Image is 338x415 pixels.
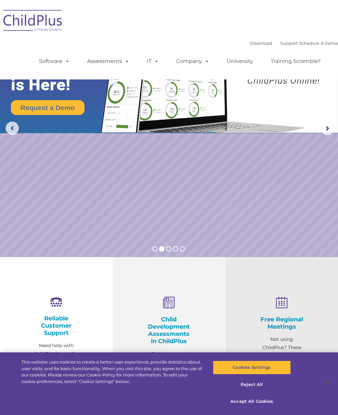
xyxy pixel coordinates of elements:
[220,55,260,68] a: University
[140,55,165,68] a: IT
[170,55,216,68] a: Company
[11,39,119,94] rs-layer: The Future of ChildPlus is Here!
[250,41,272,46] a: Download
[299,41,338,46] a: Schedule A Demo
[213,361,291,374] button: Cookies Settings
[146,316,192,345] h4: Child Development Assessments in ChildPlus
[213,378,291,392] button: Reject All
[11,100,84,115] a: Request a Demo
[264,55,327,68] a: Training Scramble!!
[21,359,203,385] div: This website uses cookies to create a better user experience, provide statistics about user visit...
[320,376,335,390] button: Close
[258,316,305,330] h4: Free Regional Meetings
[33,315,80,337] h4: Reliable Customer Support
[280,41,298,46] a: Support
[233,42,334,85] rs-layer: Boost your productivity and streamline your success in ChildPlus Online!
[250,41,338,46] font: |
[81,55,136,68] a: Assessments
[213,395,291,408] button: Accept All Cookies
[32,55,76,68] a: Software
